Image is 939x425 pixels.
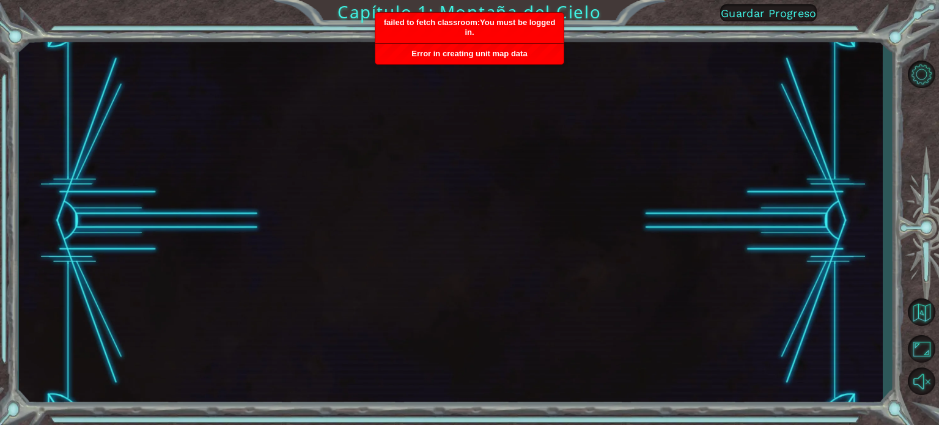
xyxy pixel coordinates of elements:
button: Maximizar Navegador [904,334,939,363]
span: Error in creating unit map data [411,49,527,58]
span: failed to fetch classroom:You must be logged in. [384,18,556,37]
button: Volver al Mapa [904,294,939,330]
button: Activar sonido. [904,367,939,396]
a: Volver al Mapa [904,292,939,333]
button: Opciones del Nivel [904,60,939,89]
button: Guardar Progreso [720,4,817,21]
span: Guardar Progreso [721,7,817,20]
